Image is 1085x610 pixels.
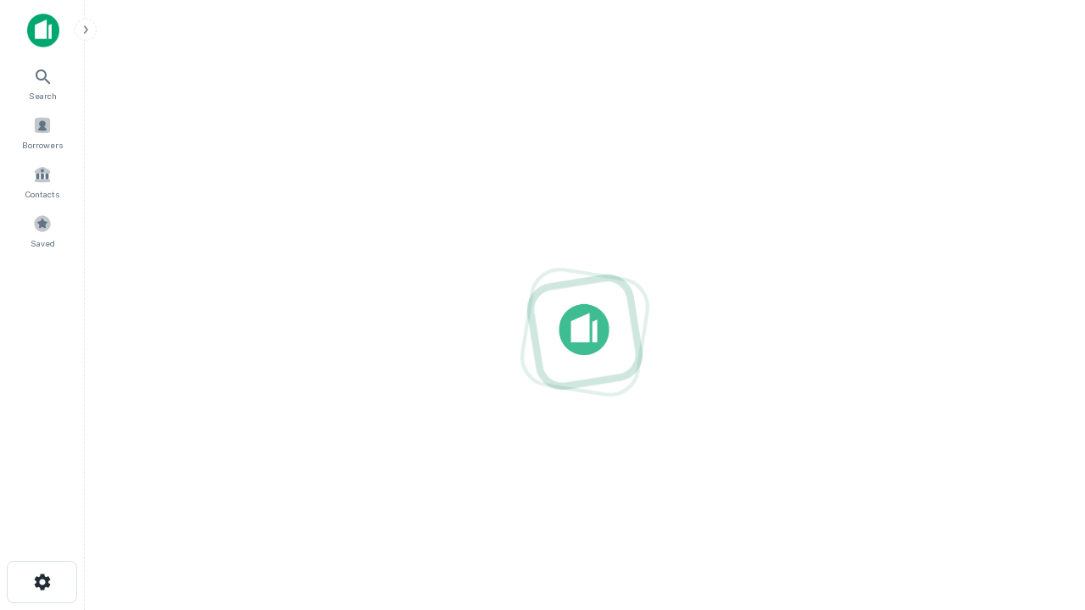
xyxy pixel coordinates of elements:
a: Contacts [5,158,80,204]
iframe: Chat Widget [1000,474,1085,556]
span: Search [29,89,57,103]
span: Contacts [25,187,59,201]
a: Saved [5,208,80,253]
a: Borrowers [5,109,80,155]
span: Saved [31,236,55,250]
a: Search [5,60,80,106]
span: Borrowers [22,138,63,152]
img: capitalize-icon.png [27,14,59,47]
